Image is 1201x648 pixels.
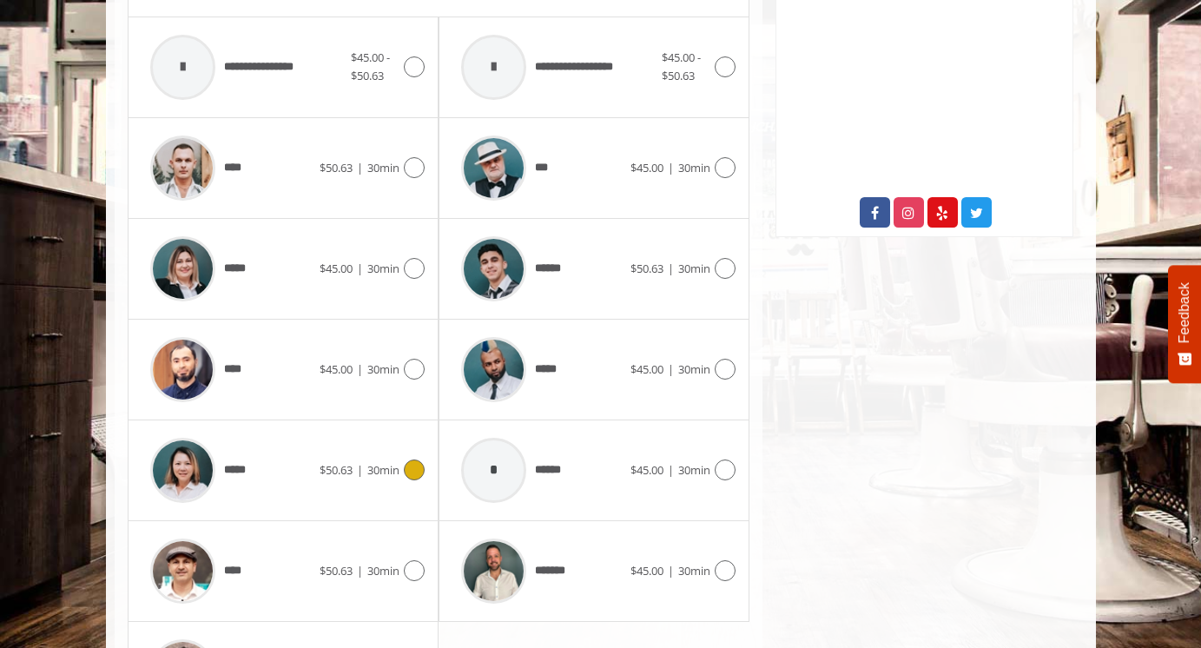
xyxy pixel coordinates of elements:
button: Feedback - Show survey [1168,265,1201,383]
span: | [668,261,674,276]
span: 30min [367,361,399,377]
span: $50.63 [630,261,663,276]
span: 30min [367,462,399,478]
span: $50.63 [320,563,353,579]
span: $50.63 [320,462,353,478]
span: $45.00 [320,261,353,276]
span: | [357,361,363,377]
span: | [668,160,674,175]
span: 30min [367,160,399,175]
span: 30min [367,261,399,276]
span: 30min [678,462,710,478]
span: 30min [678,261,710,276]
span: | [357,462,363,478]
span: $45.00 [630,462,663,478]
span: | [357,261,363,276]
span: 30min [678,563,710,579]
span: 30min [367,563,399,579]
span: 30min [678,361,710,377]
span: 30min [678,160,710,175]
span: | [668,361,674,377]
span: $45.00 - $50.63 [662,50,701,83]
span: $45.00 - $50.63 [351,50,390,83]
span: $45.00 [630,563,663,579]
span: | [357,563,363,579]
span: $50.63 [320,160,353,175]
span: $45.00 [630,160,663,175]
span: | [357,160,363,175]
span: | [668,563,674,579]
span: Feedback [1177,282,1192,343]
span: $45.00 [630,361,663,377]
span: $45.00 [320,361,353,377]
span: | [668,462,674,478]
